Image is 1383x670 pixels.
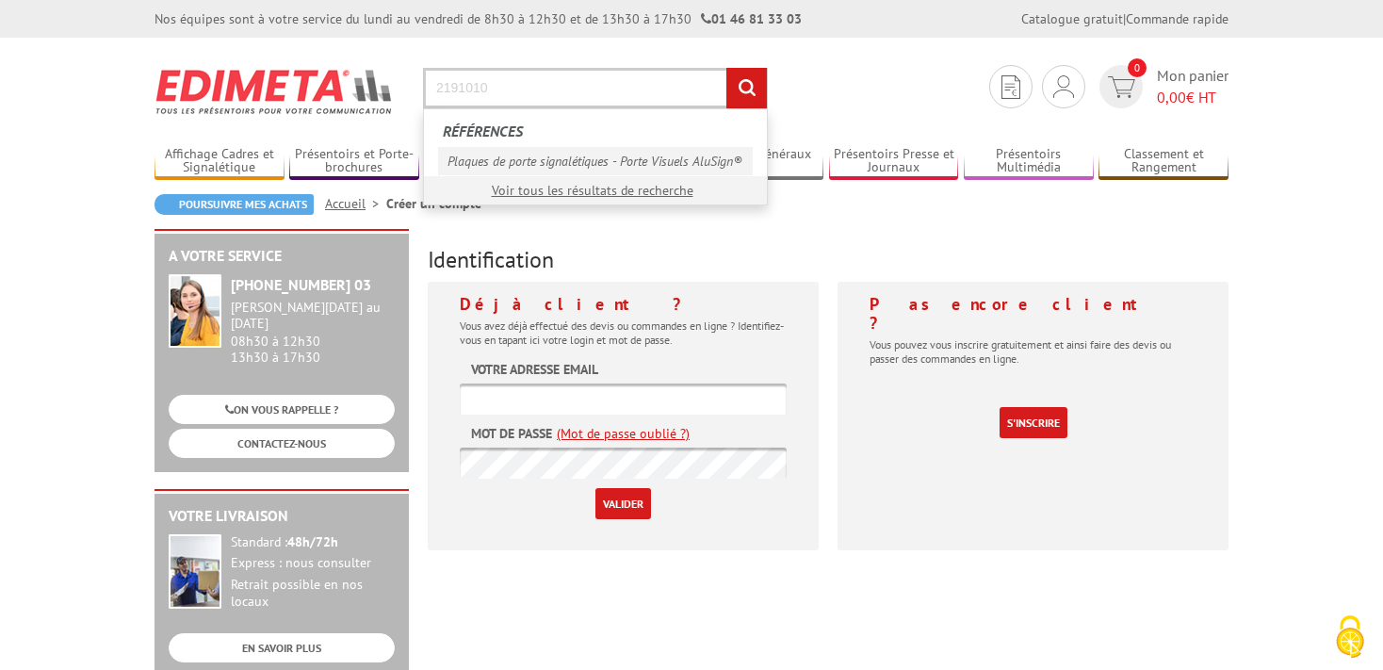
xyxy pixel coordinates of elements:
a: Catalogue gratuit [1021,10,1123,27]
input: Rechercher un produit ou une référence... [423,68,768,108]
input: Valider [595,488,651,519]
div: | [1021,9,1228,28]
p: Vous pouvez vous inscrire gratuitement et ainsi faire des devis ou passer des commandes en ligne. [870,337,1196,366]
a: Commande rapide [1126,10,1228,27]
h4: Pas encore client ? [870,295,1196,333]
a: Présentoirs Multimédia [964,146,1094,177]
strong: [PHONE_NUMBER] 03 [231,275,371,294]
a: devis rapide 0 Mon panier 0,00€ HT [1095,65,1228,108]
h3: Identification [428,248,1228,272]
a: Présentoirs et Porte-brochures [289,146,419,177]
img: devis rapide [1001,75,1020,99]
div: Retrait possible en nos locaux [231,577,395,611]
a: ON VOUS RAPPELLE ? [169,395,395,424]
a: Présentoirs Presse et Journaux [829,146,959,177]
h2: Votre livraison [169,508,395,525]
img: devis rapide [1053,75,1074,98]
img: Edimeta [155,57,395,126]
span: Références [443,122,523,140]
a: CONTACTEZ-NOUS [169,429,395,458]
li: Créer un compte [386,194,481,213]
span: 0 [1128,58,1147,77]
a: Accueil [325,195,386,212]
div: 08h30 à 12h30 13h30 à 17h30 [231,300,395,365]
div: [PERSON_NAME][DATE] au [DATE] [231,300,395,332]
div: Express : nous consulter [231,555,395,572]
img: widget-livraison.jpg [169,534,221,609]
label: Mot de passe [471,424,552,443]
a: S'inscrire [1000,407,1067,438]
img: devis rapide [1108,76,1135,98]
a: Poursuivre mes achats [155,194,314,215]
a: Classement et Rangement [1098,146,1228,177]
strong: 01 46 81 33 03 [701,10,802,27]
input: rechercher [726,68,767,108]
div: Rechercher un produit ou une référence... [423,108,768,205]
span: 0,00 [1157,88,1186,106]
span: Mon panier [1157,65,1228,108]
img: Cookies (fenêtre modale) [1326,613,1374,661]
a: Affichage Cadres et Signalétique [155,146,285,177]
div: Standard : [231,534,395,551]
a: Plaques de porte signalétiques - Porte Visuels AluSign® [438,147,753,175]
button: Cookies (fenêtre modale) [1317,606,1383,670]
a: EN SAVOIR PLUS [169,633,395,662]
a: Voir tous les résultats de recherche [492,182,693,199]
span: € HT [1157,87,1228,108]
a: (Mot de passe oublié ?) [557,424,690,443]
h2: A votre service [169,248,395,265]
h4: Déjà client ? [460,295,787,314]
label: Votre adresse email [471,360,598,379]
strong: 48h/72h [287,533,338,550]
img: widget-service.jpg [169,274,221,348]
div: Nos équipes sont à votre service du lundi au vendredi de 8h30 à 12h30 et de 13h30 à 17h30 [155,9,802,28]
p: Vous avez déjà effectué des devis ou commandes en ligne ? Identifiez-vous en tapant ici votre log... [460,319,787,347]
